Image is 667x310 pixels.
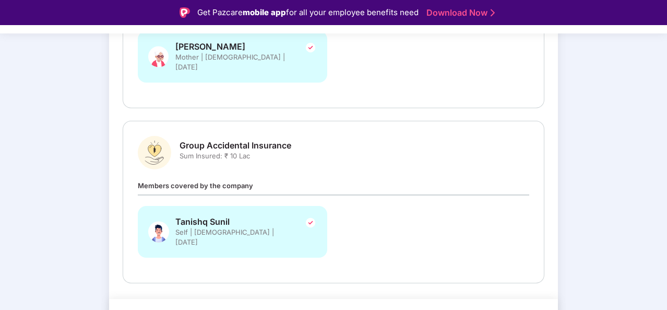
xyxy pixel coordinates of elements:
img: Stroke [491,7,495,18]
span: Mother | [DEMOGRAPHIC_DATA] | [DATE] [175,52,290,72]
img: svg+xml;base64,PHN2ZyBpZD0iU3BvdXNlX01hbGUiIHhtbG5zPSJodHRwOi8vd3d3LnczLm9yZy8yMDAwL3N2ZyIgeG1sbn... [148,216,169,247]
span: Group Accidental Insurance [180,140,291,151]
span: Members covered by the company [138,181,253,190]
img: svg+xml;base64,PHN2ZyBpZD0iVGljay0yNHgyNCIgeG1sbnM9Imh0dHA6Ly93d3cudzMub3JnLzIwMDAvc3ZnIiB3aWR0aD... [304,41,317,54]
span: [PERSON_NAME] [175,41,290,52]
img: Logo [180,7,190,18]
span: Sum Insured: ₹ 10 Lac [180,151,291,161]
span: Self | [DEMOGRAPHIC_DATA] | [DATE] [175,227,290,247]
img: svg+xml;base64,PHN2ZyBpZD0iVGljay0yNHgyNCIgeG1sbnM9Imh0dHA6Ly93d3cudzMub3JnLzIwMDAvc3ZnIiB3aWR0aD... [304,216,317,229]
span: Tanishq Sunil [175,216,290,227]
img: svg+xml;base64,PHN2ZyBpZD0iR3JvdXBfQWNjaWRlbnRhbF9JbnN1cmFuY2UiIGRhdGEtbmFtZT0iR3JvdXAgQWNjaWRlbn... [138,136,171,169]
a: Download Now [426,7,492,18]
img: svg+xml;base64,PHN2ZyB4bWxucz0iaHR0cDovL3d3dy53My5vcmcvMjAwMC9zdmciIHhtbG5zOnhsaW5rPSJodHRwOi8vd3... [148,41,169,72]
strong: mobile app [243,7,286,17]
div: Get Pazcare for all your employee benefits need [197,6,419,19]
